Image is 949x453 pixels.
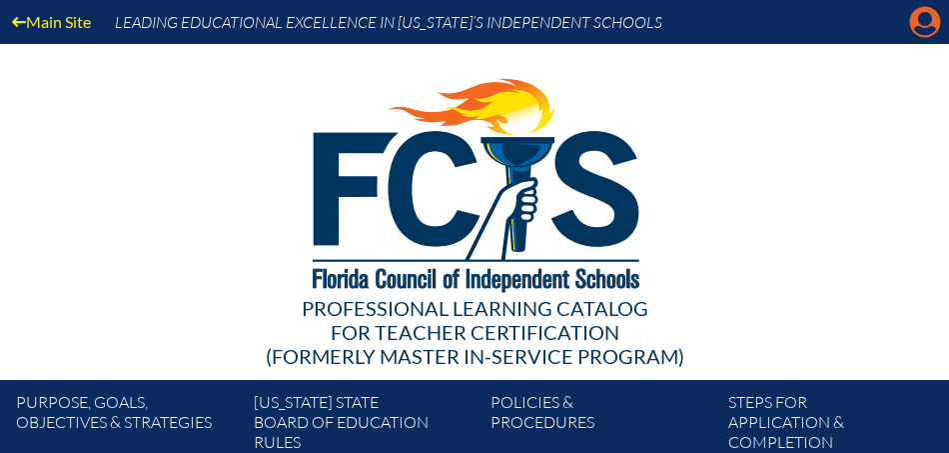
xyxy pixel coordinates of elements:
div: Professional Learning Catalog (formerly Master In-service Program) [32,296,917,368]
img: FCISlogo221.eps [269,44,681,317]
a: Main Site [4,8,99,35]
span: for Teacher Certification [331,320,619,344]
svg: Manage account [909,6,941,38]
